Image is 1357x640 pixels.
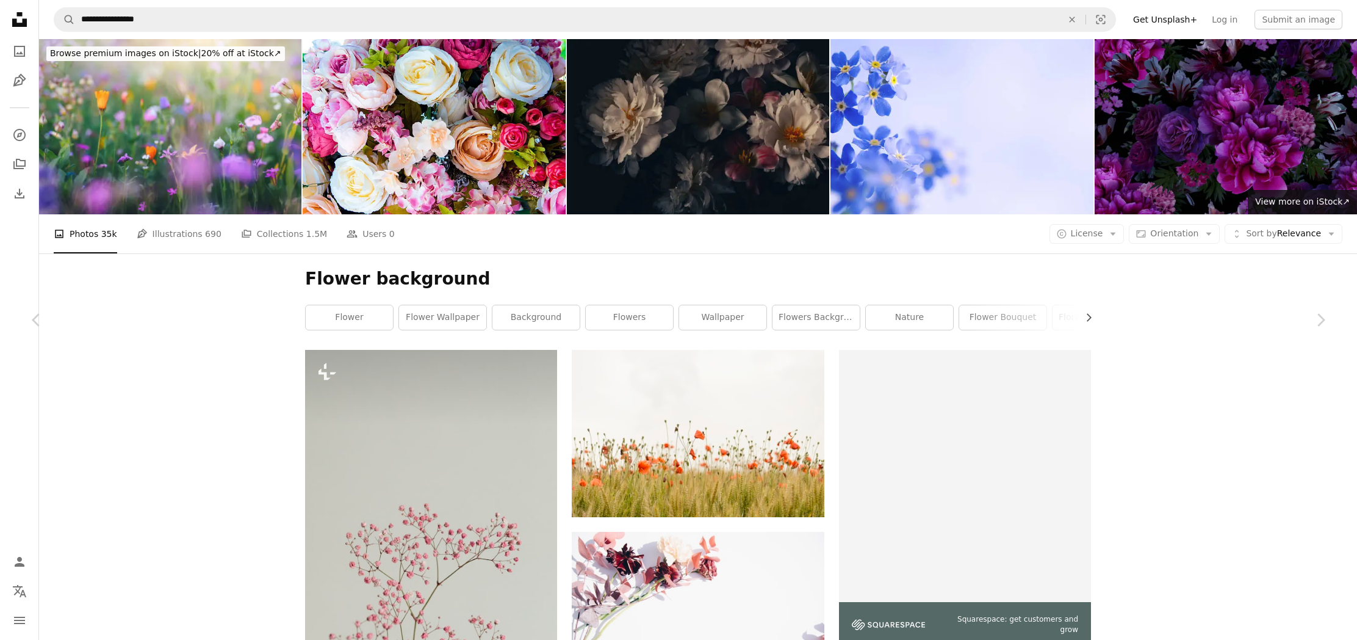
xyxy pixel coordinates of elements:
a: background [492,305,580,330]
span: Squarespace: get customers and grow [940,614,1078,635]
form: Find visuals sitewide [54,7,1116,32]
button: Search Unsplash [54,8,75,31]
button: Menu [7,608,32,633]
a: flower [306,305,393,330]
a: Next [1284,261,1357,379]
a: Illustrations 690 [137,214,221,253]
a: Explore [7,123,32,147]
a: wallpaper [679,305,766,330]
span: Relevance [1246,228,1321,240]
img: Vibrant Panoramic Meadow [39,39,301,214]
a: flowers background [772,305,860,330]
a: flowers [586,305,673,330]
a: nature [866,305,953,330]
a: red petaled flower [572,610,824,621]
a: Log in / Sign up [7,550,32,574]
img: orange flowers [572,350,824,517]
img: Forget Me Not Horizontal [830,39,1093,214]
a: Get Unsplash+ [1126,10,1204,29]
span: 20% off at iStock ↗ [50,48,281,58]
span: 690 [205,227,221,241]
a: orange flowers [572,427,824,438]
button: Visual search [1086,8,1115,31]
img: Artificia Floral background [303,39,565,214]
a: Photos [7,39,32,64]
button: Language [7,579,32,603]
span: 1.5M [306,227,327,241]
span: Orientation [1150,228,1198,238]
a: Download History [7,181,32,206]
span: Sort by [1246,228,1276,238]
a: Illustrations [7,68,32,93]
button: Submit an image [1254,10,1342,29]
button: scroll list to the right [1078,305,1091,330]
span: Browse premium images on iStock | [50,48,201,58]
a: Collections 1.5M [241,214,327,253]
button: Orientation [1129,224,1220,244]
a: a vase filled with pink flowers on top of a table [305,533,557,544]
span: 0 [389,227,395,241]
button: Sort byRelevance [1225,224,1342,244]
a: Collections [7,152,32,176]
a: Log in [1204,10,1245,29]
a: flower wallpaper [399,305,486,330]
button: License [1049,224,1125,244]
span: License [1071,228,1103,238]
a: Browse premium images on iStock|20% off at iStock↗ [39,39,292,68]
img: file-1747939142011-51e5cc87e3c9 [852,619,925,630]
a: Users 0 [347,214,395,253]
h1: Flower background [305,268,1091,290]
img: Vintage seamless pattern. Blooming garden flowers peonies, roses and tulips. [1095,39,1357,214]
a: floral background [1053,305,1140,330]
a: flower bouquet [959,305,1046,330]
button: Clear [1059,8,1085,31]
img: Baroque style photo of bouquet [567,39,829,214]
span: View more on iStock ↗ [1255,197,1350,206]
a: View more on iStock↗ [1248,190,1357,214]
